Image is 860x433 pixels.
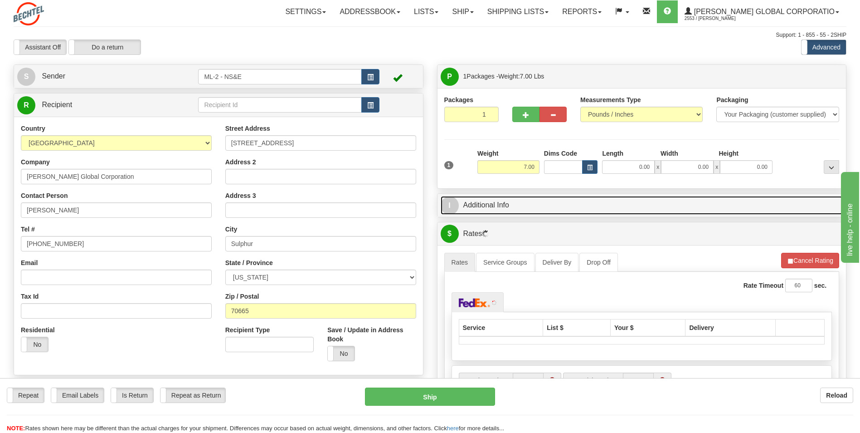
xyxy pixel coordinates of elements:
[520,73,532,80] span: 7.00
[225,157,256,167] label: Address 2
[111,388,153,403] label: Is Return
[447,425,459,432] a: here
[14,2,44,25] img: logo2553.jpg
[333,0,407,23] a: Addressbook
[365,388,495,406] button: Ship
[463,67,544,85] span: Packages -
[328,346,355,361] label: No
[225,135,416,151] input: Enter a location
[611,319,685,336] th: Your $
[476,253,534,272] a: Service Groups
[579,253,618,272] a: Drop Off
[441,197,459,215] span: I
[802,40,846,54] label: Advanced
[21,157,50,167] label: Company
[498,73,544,80] span: Weight:
[655,160,661,174] span: x
[685,319,776,336] th: Delivery
[69,40,141,54] label: Do a return
[535,253,579,272] a: Deliver By
[445,0,480,23] a: Ship
[7,425,25,432] span: NOTE:
[602,149,623,158] label: Length
[42,101,72,108] span: Recipient
[444,253,476,272] a: Rates
[198,97,361,113] input: Recipient Id
[21,124,45,133] label: Country
[441,225,459,243] span: $
[824,160,839,174] div: ...
[716,95,748,104] label: Packaging
[814,281,826,290] label: sec.
[21,191,68,200] label: Contact Person
[21,258,38,267] label: Email
[492,300,496,305] img: tiny_red.gif
[441,196,843,215] a: IAdditional Info
[17,96,178,114] a: R Recipient
[21,337,48,352] label: No
[14,31,846,39] div: Support: 1 - 855 - 55 - 2SHIP
[225,225,237,234] label: City
[17,68,35,86] span: S
[661,149,678,158] label: Width
[459,319,543,336] th: Service
[563,373,623,388] label: Last Pickup Time
[459,373,513,388] label: Ready By Time
[42,72,65,80] span: Sender
[7,5,84,16] div: live help - online
[160,388,225,403] label: Repeat as Return
[17,67,198,86] a: S Sender
[463,73,467,80] span: 1
[477,149,498,158] label: Weight
[225,325,270,335] label: Recipient Type
[225,292,259,301] label: Zip / Postal
[781,253,839,268] button: Cancel Rating
[580,95,641,104] label: Measurements Type
[743,281,783,290] label: Rate Timeout
[692,8,835,15] span: [PERSON_NAME] Global Corporatio
[7,388,44,403] label: Repeat
[444,161,454,169] span: 1
[278,0,333,23] a: Settings
[21,292,39,301] label: Tax Id
[21,225,35,234] label: Tel #
[441,225,843,243] a: $Rates
[198,69,361,84] input: Sender Id
[826,392,847,399] b: Reload
[481,0,555,23] a: Shipping lists
[544,149,577,158] label: Dims Code
[21,325,55,335] label: Residential
[543,319,611,336] th: List $
[407,0,445,23] a: Lists
[441,68,459,86] span: P
[327,325,416,344] label: Save / Update in Address Book
[555,0,608,23] a: Reports
[678,0,846,23] a: [PERSON_NAME] Global Corporatio 2553 / [PERSON_NAME]
[839,170,859,263] iframe: chat widget
[534,73,544,80] span: Lbs
[714,160,720,174] span: x
[482,230,489,237] img: Progress.gif
[14,40,66,54] label: Assistant Off
[820,388,853,403] button: Reload
[17,96,35,114] span: R
[225,124,270,133] label: Street Address
[459,298,491,307] img: FedEx Express®
[719,149,739,158] label: Height
[51,388,104,403] label: Email Labels
[685,14,753,23] span: 2553 / [PERSON_NAME]
[444,95,474,104] label: Packages
[225,191,256,200] label: Address 3
[225,258,273,267] label: State / Province
[441,67,843,86] a: P 1Packages -Weight:7.00 Lbs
